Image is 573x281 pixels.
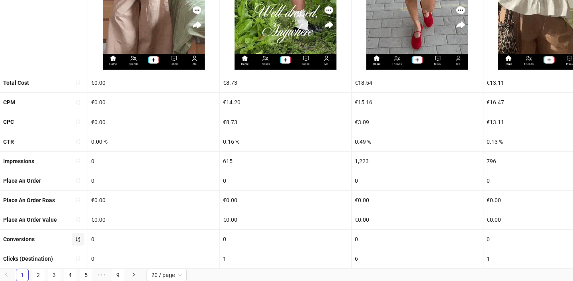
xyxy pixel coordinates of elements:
[220,73,351,92] div: €8.73
[16,269,28,281] a: 1
[75,217,81,222] span: sort-ascending
[88,152,219,171] div: 0
[220,132,351,151] div: 0.16 %
[3,119,14,125] b: CPC
[75,158,81,164] span: sort-ascending
[151,269,182,281] span: 20 / page
[352,230,483,249] div: 0
[220,112,351,131] div: €8.73
[88,249,219,268] div: 0
[3,217,57,223] b: Place An Order Value
[220,210,351,229] div: €0.00
[3,80,29,86] b: Total Cost
[3,178,41,184] b: Place An Order
[352,73,483,92] div: €18.54
[88,191,219,210] div: €0.00
[220,93,351,112] div: €14.20
[3,256,53,262] b: Clicks (Destination)
[352,191,483,210] div: €0.00
[88,171,219,190] div: 0
[3,139,14,145] b: CTR
[3,236,35,242] b: Conversions
[75,178,81,183] span: sort-ascending
[220,171,351,190] div: 0
[352,249,483,268] div: 6
[352,93,483,112] div: €15.16
[75,256,81,261] span: sort-ascending
[88,230,219,249] div: 0
[352,171,483,190] div: 0
[220,249,351,268] div: 1
[64,269,76,281] a: 4
[88,132,219,151] div: 0.00 %
[352,112,483,131] div: €3.09
[3,197,55,203] b: Place An Order Roas
[88,93,219,112] div: €0.00
[75,119,81,125] span: sort-ascending
[75,100,81,105] span: sort-ascending
[220,152,351,171] div: 615
[3,158,34,164] b: Impressions
[112,269,124,281] a: 9
[75,80,81,86] span: sort-ascending
[80,269,92,281] a: 5
[48,269,60,281] a: 3
[131,272,136,277] span: right
[3,99,15,105] b: CPM
[220,230,351,249] div: 0
[88,73,219,92] div: €0.00
[4,272,9,277] span: left
[75,139,81,144] span: sort-ascending
[75,236,81,242] span: sort-ascending
[352,152,483,171] div: 1,223
[352,210,483,229] div: €0.00
[88,210,219,229] div: €0.00
[75,197,81,203] span: sort-ascending
[88,112,219,131] div: €0.00
[32,269,44,281] a: 2
[352,132,483,151] div: 0.49 %
[220,191,351,210] div: €0.00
